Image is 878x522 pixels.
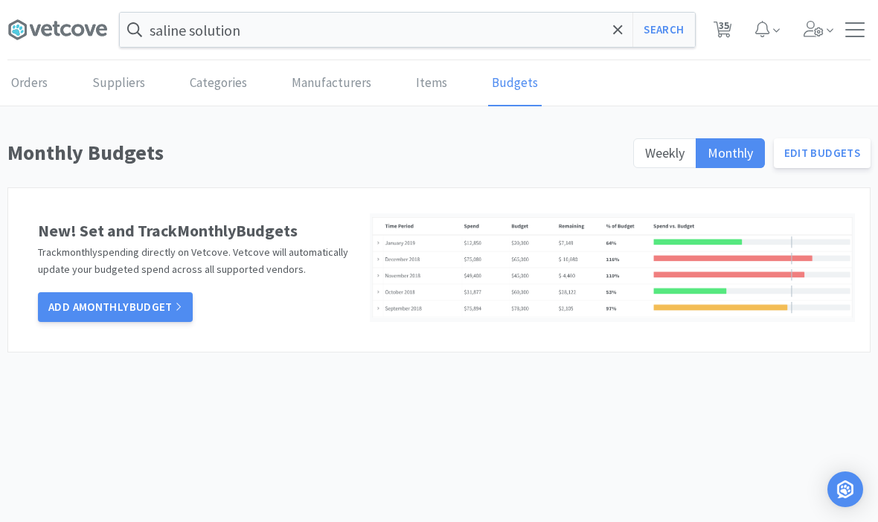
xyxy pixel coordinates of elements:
[827,471,863,507] div: Open Intercom Messenger
[370,213,855,322] img: budget_ss.png
[412,61,451,106] a: Items
[89,61,149,106] a: Suppliers
[7,61,51,106] a: Orders
[186,61,251,106] a: Categories
[38,244,355,277] p: Track monthly spending directly on Vetcove. Vetcove will automatically update your budgeted spend...
[774,138,871,168] a: Edit Budgets
[7,136,624,170] h1: Monthly Budgets
[288,61,375,106] a: Manufacturers
[38,220,298,241] strong: New! Set and Track Monthly Budgets
[632,13,694,47] button: Search
[708,25,738,39] a: 35
[38,292,193,322] a: Add amonthlyBudget
[488,61,542,106] a: Budgets
[708,144,753,161] span: Monthly
[120,13,695,47] input: Search by item, sku, manufacturer, ingredient, size...
[645,144,685,161] span: Weekly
